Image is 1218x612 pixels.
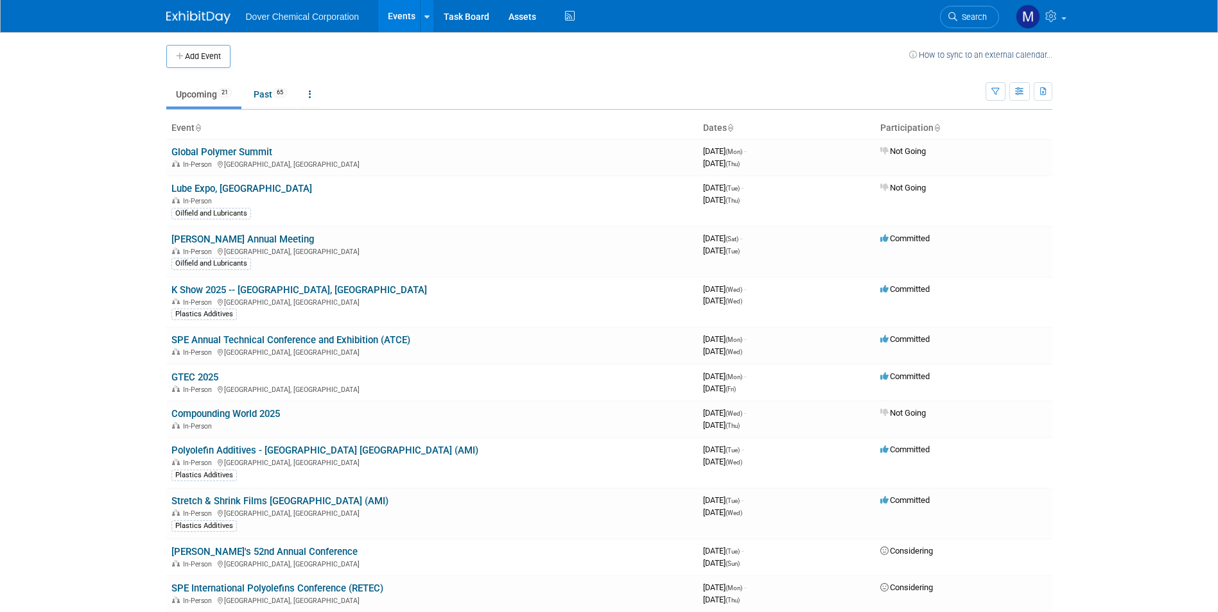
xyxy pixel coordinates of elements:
[726,298,742,305] span: (Wed)
[740,234,742,243] span: -
[171,384,693,394] div: [GEOGRAPHIC_DATA], [GEOGRAPHIC_DATA]
[880,408,926,418] span: Not Going
[703,558,740,568] span: [DATE]
[703,146,746,156] span: [DATE]
[246,12,360,22] span: Dover Chemical Corporation
[171,346,693,357] div: [GEOGRAPHIC_DATA], [GEOGRAPHIC_DATA]
[703,296,742,305] span: [DATE]
[1016,4,1040,29] img: Matt Fender
[703,595,740,604] span: [DATE]
[273,88,287,98] span: 65
[172,248,180,254] img: In-Person Event
[742,183,744,192] span: -
[703,234,742,243] span: [DATE]
[703,420,740,430] span: [DATE]
[171,507,693,518] div: [GEOGRAPHIC_DATA], [GEOGRAPHIC_DATA]
[172,160,180,167] img: In-Person Event
[703,371,746,381] span: [DATE]
[171,208,251,219] div: Oilfield and Lubricants
[166,11,231,24] img: ExhibitDay
[171,309,237,320] div: Plastics Additives
[909,50,1052,60] a: How to sync to an external calendar...
[171,408,280,420] a: Compounding World 2025
[742,445,744,454] span: -
[195,123,201,133] a: Sort by Event Name
[726,584,742,591] span: (Mon)
[703,284,746,294] span: [DATE]
[166,45,231,68] button: Add Event
[703,495,744,505] span: [DATE]
[703,183,744,192] span: [DATE]
[172,509,180,516] img: In-Person Event
[934,123,940,133] a: Sort by Participation Type
[726,348,742,355] span: (Wed)
[171,334,410,346] a: SPE Annual Technical Conference and Exhibition (ATCE)
[171,582,383,594] a: SPE International Polyolefins Conference (RETEC)
[744,284,746,294] span: -
[166,82,241,106] a: Upcoming21
[183,348,216,357] span: In-Person
[742,546,744,556] span: -
[183,597,216,605] span: In-Person
[171,158,693,169] div: [GEOGRAPHIC_DATA], [GEOGRAPHIC_DATA]
[744,408,746,418] span: -
[172,459,180,465] img: In-Person Event
[726,148,742,155] span: (Mon)
[171,183,312,194] a: Lube Expo, [GEOGRAPHIC_DATA]
[171,371,218,383] a: GTEC 2025
[183,560,216,568] span: In-Person
[171,470,237,481] div: Plastics Additives
[880,334,930,344] span: Committed
[698,117,875,139] th: Dates
[183,197,216,205] span: In-Person
[726,160,740,167] span: (Thu)
[171,234,314,245] a: [PERSON_NAME] Annual Meeting
[172,422,180,429] img: In-Person Event
[880,546,933,556] span: Considering
[171,546,358,557] a: [PERSON_NAME]'s 52nd Annual Conference
[703,334,746,344] span: [DATE]
[726,248,740,255] span: (Tue)
[172,348,180,355] img: In-Person Event
[703,195,740,205] span: [DATE]
[244,82,297,106] a: Past65
[744,334,746,344] span: -
[742,495,744,505] span: -
[218,88,232,98] span: 21
[726,459,742,466] span: (Wed)
[172,560,180,566] img: In-Person Event
[744,371,746,381] span: -
[171,457,693,467] div: [GEOGRAPHIC_DATA], [GEOGRAPHIC_DATA]
[183,248,216,256] span: In-Person
[171,246,693,256] div: [GEOGRAPHIC_DATA], [GEOGRAPHIC_DATA]
[171,146,272,158] a: Global Polymer Summit
[171,495,388,507] a: Stretch & Shrink Films [GEOGRAPHIC_DATA] (AMI)
[880,445,930,454] span: Committed
[880,183,926,192] span: Not Going
[726,560,740,567] span: (Sun)
[171,445,478,456] a: Polyolefin Additives - [GEOGRAPHIC_DATA] [GEOGRAPHIC_DATA] (AMI)
[726,235,738,242] span: (Sat)
[171,595,693,605] div: [GEOGRAPHIC_DATA], [GEOGRAPHIC_DATA]
[726,597,740,604] span: (Thu)
[726,497,740,504] span: (Tue)
[957,12,987,22] span: Search
[880,582,933,592] span: Considering
[726,386,736,393] span: (Fri)
[183,298,216,307] span: In-Person
[183,509,216,518] span: In-Person
[726,373,742,380] span: (Mon)
[880,284,930,294] span: Committed
[703,582,746,592] span: [DATE]
[726,548,740,555] span: (Tue)
[183,459,216,467] span: In-Person
[703,546,744,556] span: [DATE]
[880,234,930,243] span: Committed
[726,336,742,343] span: (Mon)
[703,408,746,418] span: [DATE]
[880,371,930,381] span: Committed
[703,246,740,255] span: [DATE]
[744,146,746,156] span: -
[726,185,740,192] span: (Tue)
[703,158,740,168] span: [DATE]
